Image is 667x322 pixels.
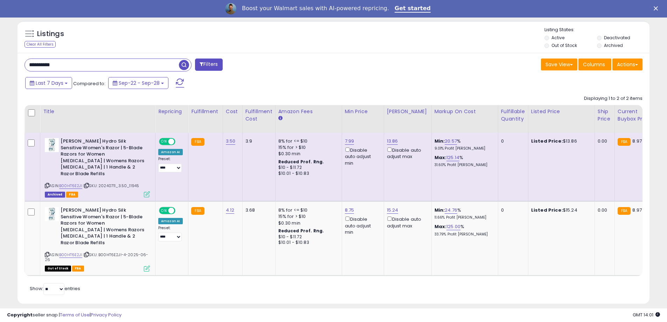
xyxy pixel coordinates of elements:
div: 0.00 [598,207,609,213]
div: $10.01 - $10.83 [278,171,336,177]
div: 0.00 [598,138,609,144]
button: Filters [195,59,222,71]
a: B00HT6E2JI [59,252,82,258]
div: 8% for <= $10 [278,207,336,213]
div: 15% for > $10 [278,144,336,151]
b: Reduced Prof. Rng. [278,159,324,165]
div: % [435,207,493,220]
span: OFF [174,139,186,145]
a: 15.24 [387,207,398,214]
span: Listings that have been deleted from Seller Central [45,192,65,198]
small: FBA [191,207,204,215]
label: Archived [604,42,623,48]
p: 33.79% Profit [PERSON_NAME] [435,232,493,237]
span: Show: entries [30,285,80,292]
span: 2025-10-6 14:01 GMT [633,311,660,318]
div: Preset: [158,226,183,241]
div: ASIN: [45,207,150,270]
div: Disable auto adjust max [387,215,426,229]
a: B00HT6E2JI [59,183,82,189]
div: ASIN: [45,138,150,197]
span: ON [160,139,168,145]
div: $10 - $11.72 [278,234,336,240]
span: 8.97 [632,207,642,213]
span: Sep-22 - Sep-28 [119,80,160,87]
img: 41mKZlyNQkL._SL40_.jpg [45,207,59,221]
div: 3.9 [245,138,270,144]
div: $13.86 [531,138,589,144]
a: 13.86 [387,138,398,145]
div: Amazon AI [158,149,183,155]
small: FBA [191,138,204,146]
b: Max: [435,223,447,230]
div: Markup on Cost [435,108,495,115]
a: Privacy Policy [91,311,121,318]
div: Title [43,108,152,115]
small: FBA [618,207,631,215]
p: 11.66% Profit [PERSON_NAME] [435,215,493,220]
div: Disable auto adjust max [387,146,426,160]
div: Ship Price [598,108,612,123]
b: [PERSON_NAME] Hydro Silk Sensitive Women's Razor | 5-Blade Razors for Women [MEDICAL_DATA] | Wome... [61,138,146,179]
a: Terms of Use [60,311,90,318]
button: Last 7 Days [25,77,72,89]
div: Fulfillment [191,108,220,115]
th: The percentage added to the cost of goods (COGS) that forms the calculator for Min & Max prices. [431,105,498,133]
p: 9.01% Profit [PERSON_NAME] [435,146,493,151]
span: FBA [66,192,78,198]
label: Active [551,35,564,41]
div: Amazon Fees [278,108,339,115]
img: 41mKZlyNQkL._SL40_.jpg [45,138,59,152]
label: Out of Stock [551,42,577,48]
a: 125.14 [446,154,459,161]
h5: Listings [37,29,64,39]
button: Sep-22 - Sep-28 [108,77,168,89]
span: 8.97 [632,138,642,144]
a: 20.57 [445,138,457,145]
div: % [435,224,493,237]
span: OFF [174,208,186,214]
div: Repricing [158,108,185,115]
div: 0 [501,207,523,213]
div: Amazon AI [158,218,183,224]
b: [PERSON_NAME] Hydro Silk Sensitive Women's Razor | 5-Blade Razors for Women [MEDICAL_DATA] | Wome... [61,207,146,248]
div: Preset: [158,157,183,172]
button: Columns [578,59,611,70]
b: Max: [435,154,447,161]
div: Clear All Filters [25,41,56,48]
div: Disable auto adjust min [345,146,378,166]
div: $10 - $11.72 [278,165,336,171]
div: [PERSON_NAME] [387,108,429,115]
button: Actions [612,59,642,70]
div: 8% for <= $10 [278,138,336,144]
div: Displaying 1 to 2 of 2 items [584,95,642,102]
b: Listed Price: [531,207,563,213]
small: FBA [618,138,631,146]
b: Min: [435,207,445,213]
p: Listing States: [544,27,649,33]
label: Deactivated [604,35,630,41]
div: Fulfillable Quantity [501,108,525,123]
small: Amazon Fees. [278,115,283,122]
a: 24.76 [445,207,457,214]
a: Get started [395,5,431,13]
span: Last 7 Days [36,80,63,87]
p: 31.60% Profit [PERSON_NAME] [435,163,493,167]
div: 3.68 [245,207,270,213]
div: $15.24 [531,207,589,213]
a: 8.75 [345,207,354,214]
a: 4.12 [226,207,235,214]
div: seller snap | | [7,312,121,318]
div: Cost [226,108,239,115]
div: $0.30 min [278,151,336,157]
a: 3.50 [226,138,236,145]
div: Fulfillment Cost [245,108,272,123]
span: Columns [583,61,605,68]
div: % [435,138,493,151]
span: | SKU: 20240711_3.50_11945 [83,183,139,189]
div: 15% for > $10 [278,213,336,220]
span: ON [160,208,168,214]
span: Compared to: [73,80,105,87]
div: Close [654,6,661,11]
b: Reduced Prof. Rng. [278,228,324,234]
